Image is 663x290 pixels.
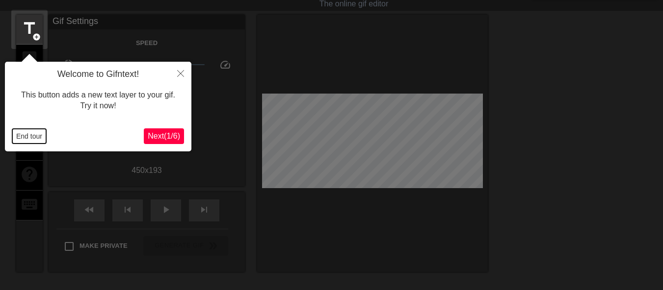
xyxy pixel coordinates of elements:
button: Close [170,62,191,84]
span: Next ( 1 / 6 ) [148,132,180,140]
button: End tour [12,129,46,144]
button: Next [144,128,184,144]
h4: Welcome to Gifntext! [12,69,184,80]
div: This button adds a new text layer to your gif. Try it now! [12,80,184,121]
